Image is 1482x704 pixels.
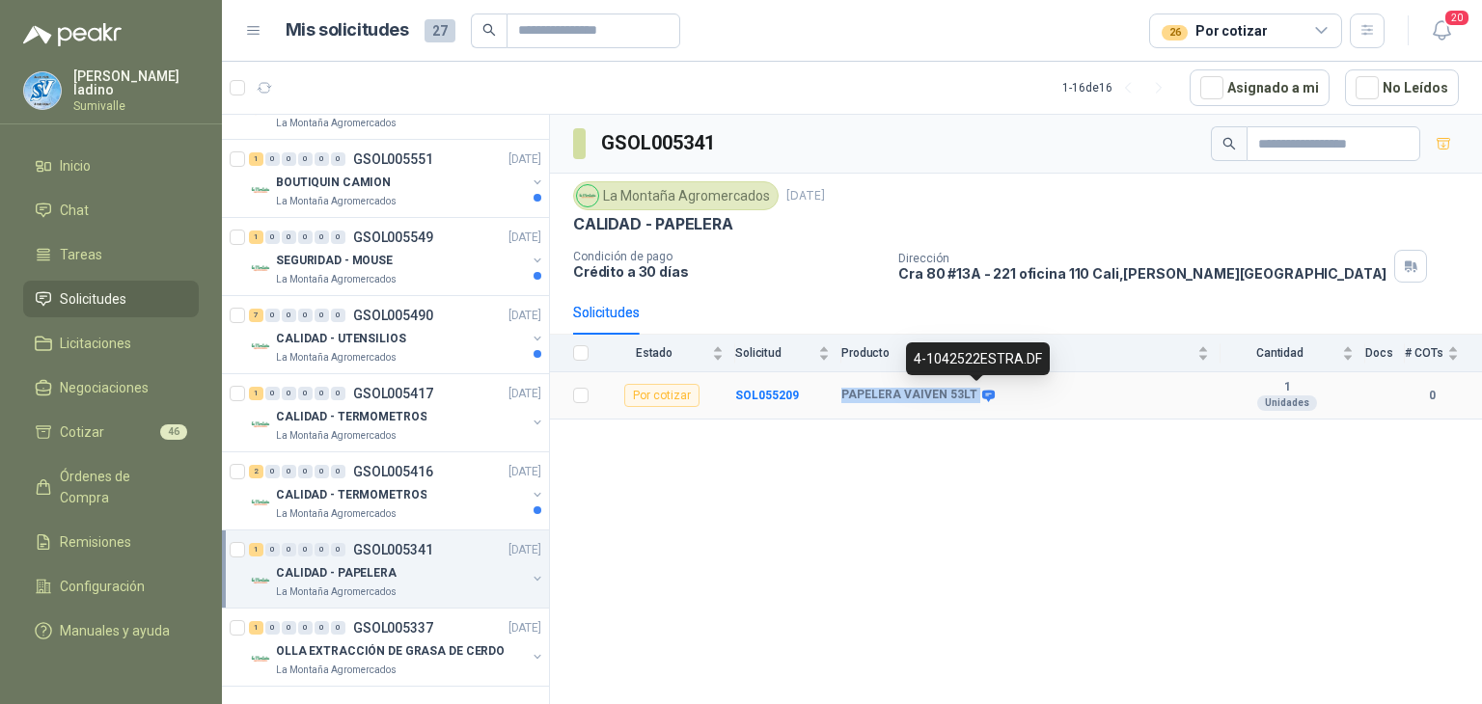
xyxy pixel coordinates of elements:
span: Estado [600,346,708,360]
img: Company Logo [249,335,272,358]
div: 4-1042522ESTRA.DF [906,342,1050,375]
a: Licitaciones [23,325,199,362]
span: 27 [425,19,455,42]
a: Manuales y ayuda [23,612,199,649]
div: 1 [249,543,263,556]
p: La Montaña Agromercados [276,663,397,678]
p: La Montaña Agromercados [276,350,397,366]
img: Company Logo [249,413,272,436]
p: La Montaña Agromercados [276,116,397,131]
div: 2 [249,465,263,478]
span: Órdenes de Compra [60,466,180,508]
a: Órdenes de Compra [23,458,199,516]
th: Estado [600,335,735,372]
p: CALIDAD - TERMOMETROS [276,486,426,504]
div: 0 [282,152,296,166]
a: Remisiones [23,524,199,560]
div: 0 [298,387,313,400]
th: Producto [841,335,1221,372]
a: Chat [23,192,199,229]
span: Tareas [60,244,102,265]
div: 0 [331,543,345,556]
span: 20 [1443,9,1470,27]
span: search [482,23,496,37]
p: CALIDAD - PAPELERA [276,564,397,582]
p: GSOL005490 [353,309,433,322]
div: 0 [265,465,280,478]
div: 7 [249,309,263,322]
p: Sumivalle [73,100,199,112]
div: 0 [315,152,329,166]
div: 0 [331,230,345,244]
button: 20 [1424,14,1459,48]
a: SOL055209 [735,389,799,402]
div: 0 [298,152,313,166]
p: GSOL005417 [353,387,433,400]
h1: Mis solicitudes [286,16,409,44]
div: 1 [249,387,263,400]
div: 1 [249,152,263,166]
p: OLLA EXTRACCIÓN DE GRASA DE CERDO [276,642,505,661]
button: Asignado a mi [1190,69,1330,106]
p: La Montaña Agromercados [276,506,397,522]
b: PAPELERA VAIVEN 53LT [841,388,977,403]
a: Configuración [23,568,199,605]
p: Crédito a 30 días [573,263,883,280]
span: Negociaciones [60,377,149,398]
div: 0 [282,387,296,400]
div: 0 [331,387,345,400]
p: Condición de pago [573,250,883,263]
span: Producto [841,346,1194,360]
a: 1 0 0 0 0 0 GSOL005341[DATE] Company LogoCALIDAD - PAPELERALa Montaña Agromercados [249,538,545,600]
div: 0 [282,230,296,244]
img: Company Logo [249,257,272,280]
p: SEGURIDAD - MOUSE [276,252,393,270]
div: 0 [298,230,313,244]
div: 0 [315,621,329,635]
img: Company Logo [24,72,61,109]
div: 0 [265,387,280,400]
div: 0 [265,621,280,635]
p: GSOL005549 [353,230,433,244]
a: 1 0 0 0 0 0 GSOL005551[DATE] Company LogoBOUTIQUIN CAMIONLa Montaña Agromercados [249,148,545,209]
span: search [1222,137,1236,150]
div: Unidades [1257,395,1317,411]
img: Company Logo [249,569,272,592]
div: La Montaña Agromercados [573,181,779,210]
img: Company Logo [577,185,598,206]
div: 0 [265,152,280,166]
span: Cotizar [60,421,104,443]
span: Inicio [60,155,91,176]
span: Solicitud [735,346,814,360]
span: # COTs [1405,346,1443,360]
p: CALIDAD - TERMOMETROS [276,408,426,426]
div: Por cotizar [624,384,700,407]
div: 0 [315,465,329,478]
p: Dirección [898,252,1386,265]
a: Solicitudes [23,281,199,317]
div: 0 [331,152,345,166]
span: Licitaciones [60,333,131,354]
p: GSOL005551 [353,152,433,166]
div: 0 [298,465,313,478]
span: Chat [60,200,89,221]
a: 7 0 0 0 0 0 GSOL005490[DATE] Company LogoCALIDAD - UTENSILIOSLa Montaña Agromercados [249,304,545,366]
div: 0 [315,230,329,244]
div: 0 [282,621,296,635]
div: 0 [298,543,313,556]
p: [DATE] [786,187,825,205]
span: Manuales y ayuda [60,620,170,641]
p: GSOL005337 [353,621,433,635]
div: 26 [1162,25,1188,41]
div: Por cotizar [1162,20,1267,41]
div: 0 [282,309,296,322]
p: CALIDAD - UTENSILIOS [276,330,406,348]
p: BOUTIQUIN CAMION [276,174,391,192]
a: Cotizar46 [23,414,199,450]
p: [DATE] [508,463,541,481]
img: Company Logo [249,178,272,202]
span: 46 [160,424,187,440]
img: Company Logo [249,647,272,670]
p: La Montaña Agromercados [276,428,397,444]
